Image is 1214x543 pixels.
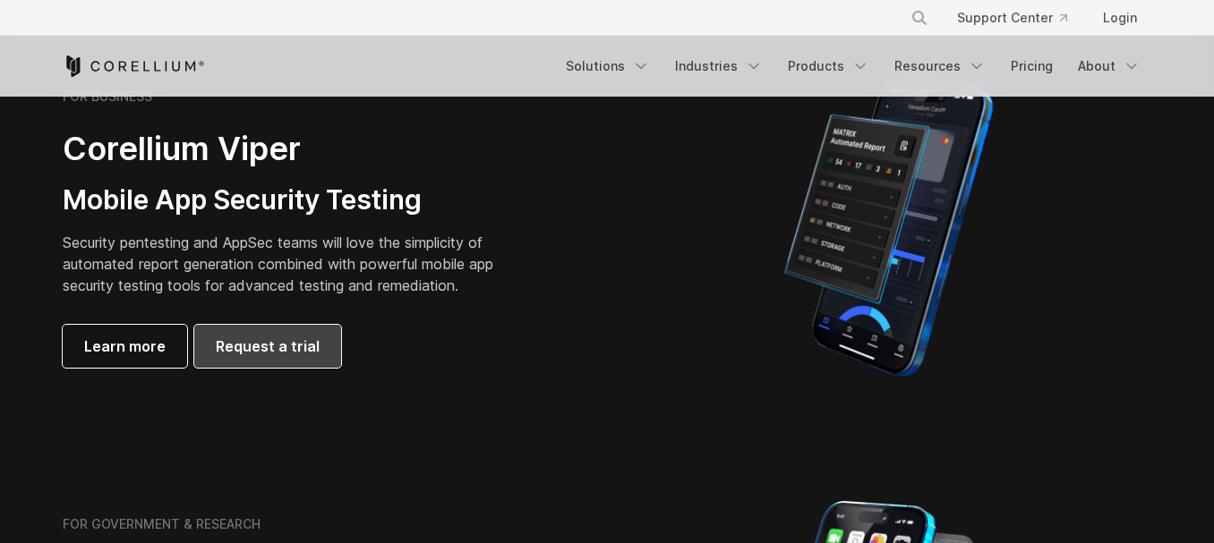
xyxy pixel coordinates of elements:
[664,50,774,82] a: Industries
[1089,2,1151,34] a: Login
[1000,50,1064,82] a: Pricing
[884,50,996,82] a: Resources
[777,50,880,82] a: Products
[84,335,166,357] span: Learn more
[754,72,1023,385] img: Corellium MATRIX automated report on iPhone showing app vulnerability test results across securit...
[943,2,1081,34] a: Support Center
[63,129,521,169] h2: Corellium Viper
[903,2,936,34] button: Search
[555,50,1151,82] div: Navigation Menu
[216,335,320,357] span: Request a trial
[63,183,521,217] h3: Mobile App Security Testing
[63,516,261,532] h6: FOR GOVERNMENT & RESEARCH
[555,50,661,82] a: Solutions
[63,55,205,77] a: Corellium Home
[1067,50,1151,82] a: About
[889,2,1151,34] div: Navigation Menu
[63,232,521,296] p: Security pentesting and AppSec teams will love the simplicity of automated report generation comb...
[194,325,341,368] a: Request a trial
[63,325,187,368] a: Learn more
